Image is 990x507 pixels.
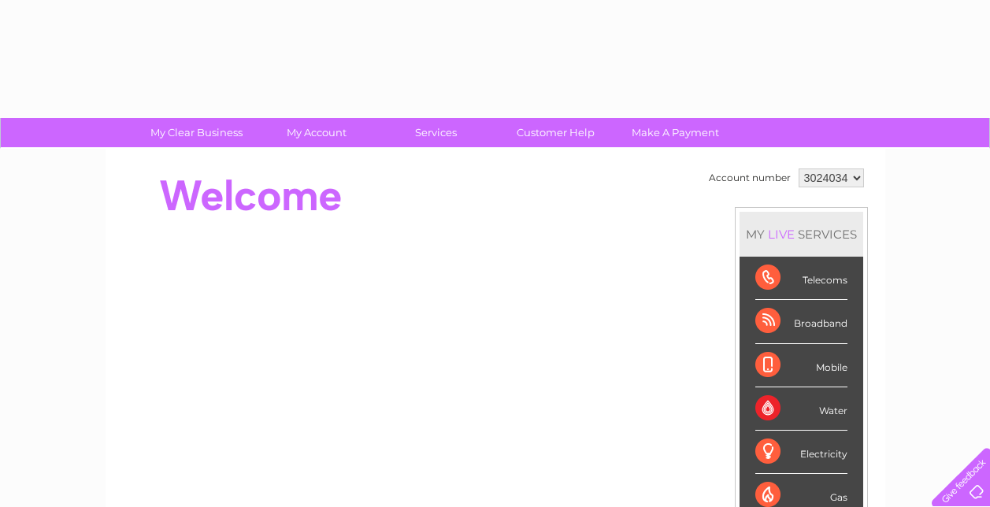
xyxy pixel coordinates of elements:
td: Account number [705,165,795,191]
div: LIVE [765,227,798,242]
a: My Account [251,118,381,147]
div: MY SERVICES [740,212,863,257]
div: Broadband [755,300,847,343]
div: Mobile [755,344,847,387]
a: My Clear Business [132,118,261,147]
div: Electricity [755,431,847,474]
a: Services [371,118,501,147]
div: Telecoms [755,257,847,300]
div: Water [755,387,847,431]
a: Customer Help [491,118,621,147]
a: Make A Payment [610,118,740,147]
